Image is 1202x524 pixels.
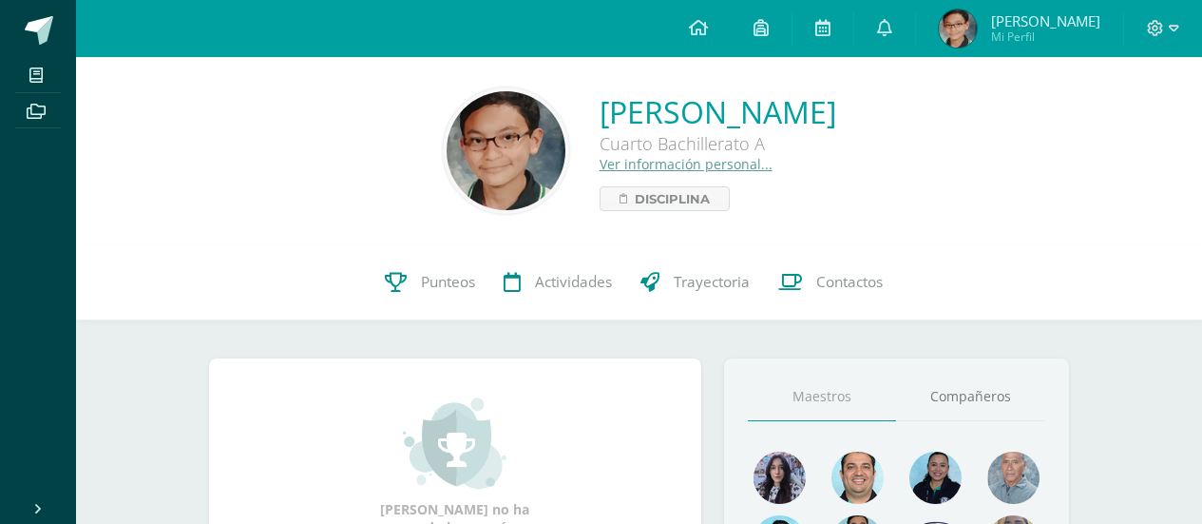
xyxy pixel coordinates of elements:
[991,29,1100,45] span: Mi Perfil
[447,91,565,210] img: 289be53a5fb13cff79d6009846f04d42.png
[987,452,1040,504] img: 55ac31a88a72e045f87d4a648e08ca4b.png
[600,132,836,155] div: Cuarto Bachillerato A
[896,373,1045,421] a: Compañeros
[489,244,626,320] a: Actividades
[816,272,883,292] span: Contactos
[764,244,897,320] a: Contactos
[754,452,806,504] img: 31702bfb268df95f55e840c80866a926.png
[403,396,506,491] img: achievement_small.png
[600,186,730,211] a: Disciplina
[991,11,1100,30] span: [PERSON_NAME]
[748,373,897,421] a: Maestros
[909,452,962,504] img: 4fefb2d4df6ade25d47ae1f03d061a50.png
[831,452,884,504] img: 677c00e80b79b0324b531866cf3fa47b.png
[600,91,836,132] a: [PERSON_NAME]
[535,272,612,292] span: Actividades
[674,272,750,292] span: Trayectoria
[626,244,764,320] a: Trayectoria
[939,10,977,48] img: 3bba886a9c75063d96c5e58f8e6632be.png
[421,272,475,292] span: Punteos
[371,244,489,320] a: Punteos
[600,155,773,173] a: Ver información personal...
[635,187,710,210] span: Disciplina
